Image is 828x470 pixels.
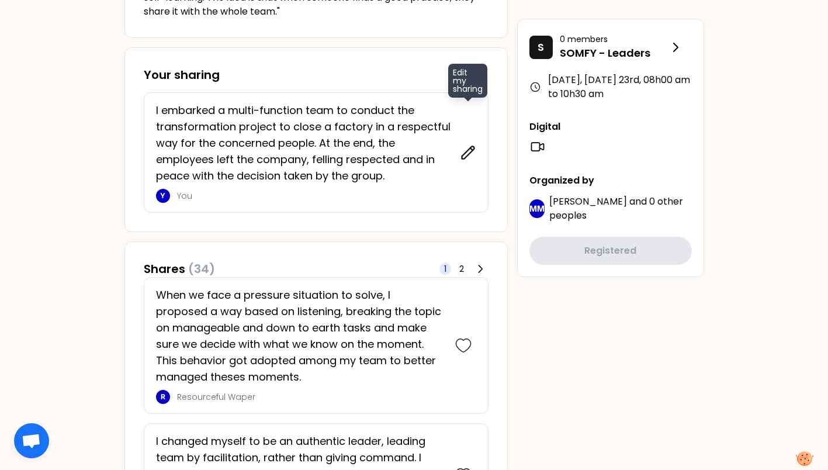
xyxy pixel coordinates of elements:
[177,190,453,202] p: You
[529,174,692,188] p: Organized by
[444,263,446,275] span: 1
[529,73,692,101] div: [DATE], [DATE] 23rd , 08h00 am to 10h30 am
[144,67,489,83] h3: Your sharing
[560,33,668,45] p: 0 members
[529,237,692,265] button: Registered
[448,64,487,98] span: Edit my sharing
[144,261,215,277] h3: Shares
[529,203,545,215] p: MM
[156,287,444,385] p: When we face a pressure situation to solve, I proposed a way based on listening, breaking the top...
[459,263,464,275] span: 2
[14,423,49,458] div: Ouvrir le chat
[549,195,692,223] p: and
[177,391,444,403] p: Resourceful Waper
[549,195,683,222] span: 0 other peoples
[549,195,627,208] span: [PERSON_NAME]
[188,261,215,277] span: (34)
[560,45,668,61] p: SOMFY - Leaders
[161,392,165,402] p: R
[156,102,453,184] p: I embarked a multi-function team to conduct the transformation project to close a factory in a re...
[160,191,165,201] p: Y
[538,39,544,56] p: S
[529,120,692,134] p: Digital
